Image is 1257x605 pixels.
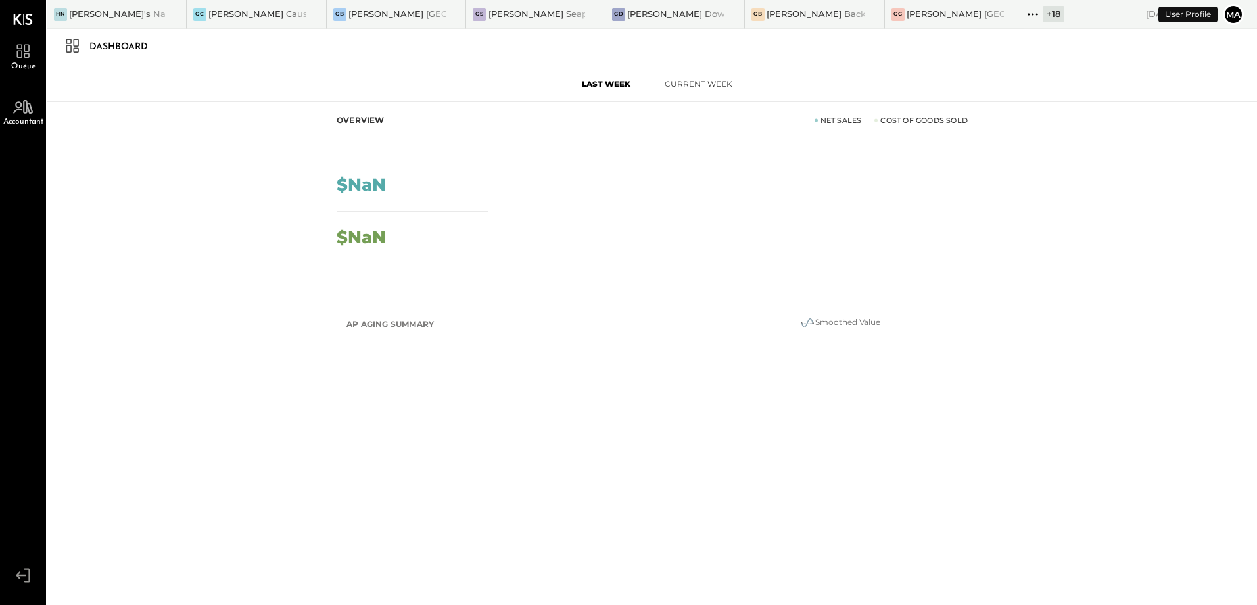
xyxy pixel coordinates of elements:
[3,118,43,126] span: Accountant
[337,115,385,126] div: Overview
[193,8,206,21] div: GC
[1223,4,1244,25] button: ma
[54,8,67,21] div: HN
[891,8,905,21] div: GG
[652,73,744,95] button: Current Week
[907,8,1004,20] div: [PERSON_NAME] [GEOGRAPHIC_DATA]
[815,115,862,126] div: Net Sales
[560,73,652,95] button: Last Week
[767,8,864,20] div: [PERSON_NAME] Back Bay
[333,8,346,21] div: GB
[612,8,625,21] div: GD
[708,315,971,331] div: Smoothed Value
[751,8,765,21] div: GB
[1043,6,1064,22] div: + 18
[89,37,161,58] div: Dashboard
[1158,7,1218,22] div: User Profile
[1,38,45,74] a: Queue
[348,8,446,20] div: [PERSON_NAME] [GEOGRAPHIC_DATA]
[473,8,486,21] div: GS
[874,115,968,126] div: Cost of Goods Sold
[208,8,306,20] div: [PERSON_NAME] Causeway
[11,62,36,70] span: Queue
[69,8,166,20] div: [PERSON_NAME]'s Nashville
[1146,8,1216,20] div: [DATE]
[337,176,386,193] div: $NaN
[346,312,434,336] h2: AP Aging Summary
[488,8,585,20] div: [PERSON_NAME] Seaport
[1,93,45,129] a: Accountant
[337,229,386,246] div: $NaN
[627,8,724,20] div: [PERSON_NAME] Downtown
